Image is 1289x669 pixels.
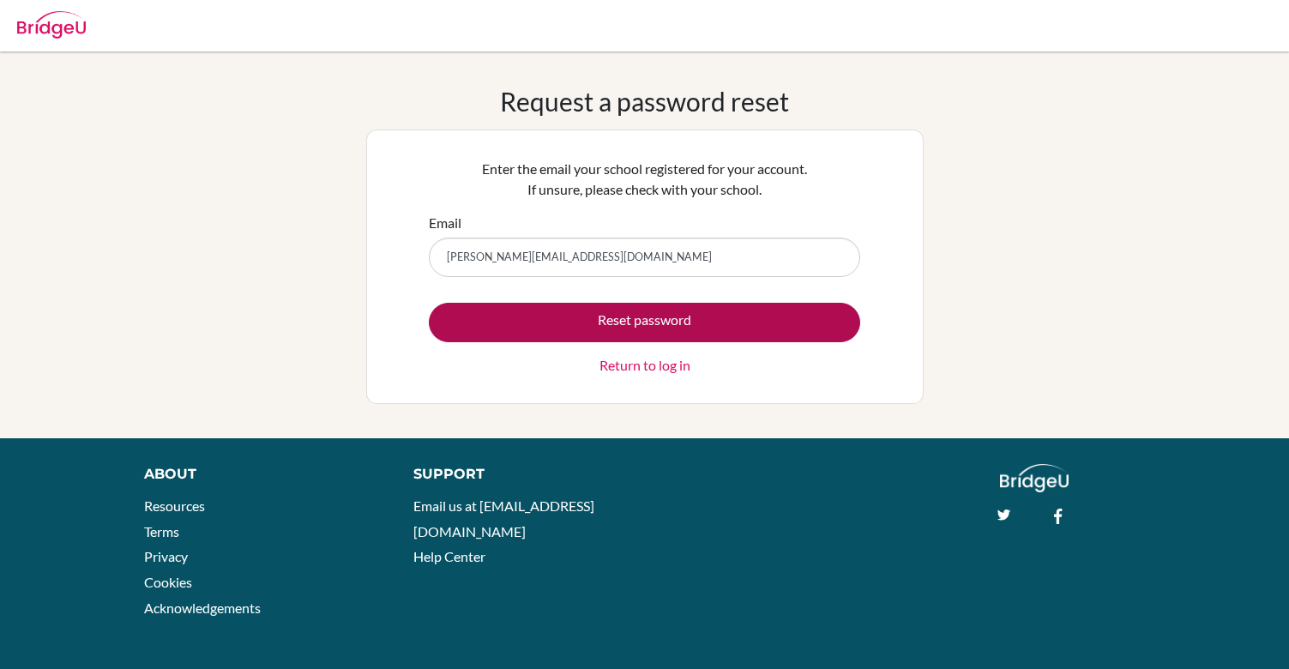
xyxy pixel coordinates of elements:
a: Help Center [413,548,485,564]
img: logo_white@2x-f4f0deed5e89b7ecb1c2cc34c3e3d731f90f0f143d5ea2071677605dd97b5244.png [1000,464,1069,492]
a: Return to log in [599,355,690,376]
h1: Request a password reset [500,86,789,117]
label: Email [429,213,461,233]
a: Resources [144,497,205,514]
a: Cookies [144,574,192,590]
img: Bridge-U [17,11,86,39]
a: Terms [144,523,179,539]
div: About [144,464,375,485]
a: Email us at [EMAIL_ADDRESS][DOMAIN_NAME] [413,497,594,539]
p: Enter the email your school registered for your account. If unsure, please check with your school. [429,159,860,200]
div: Support [413,464,627,485]
a: Acknowledgements [144,600,261,616]
button: Reset password [429,303,860,342]
a: Privacy [144,548,188,564]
